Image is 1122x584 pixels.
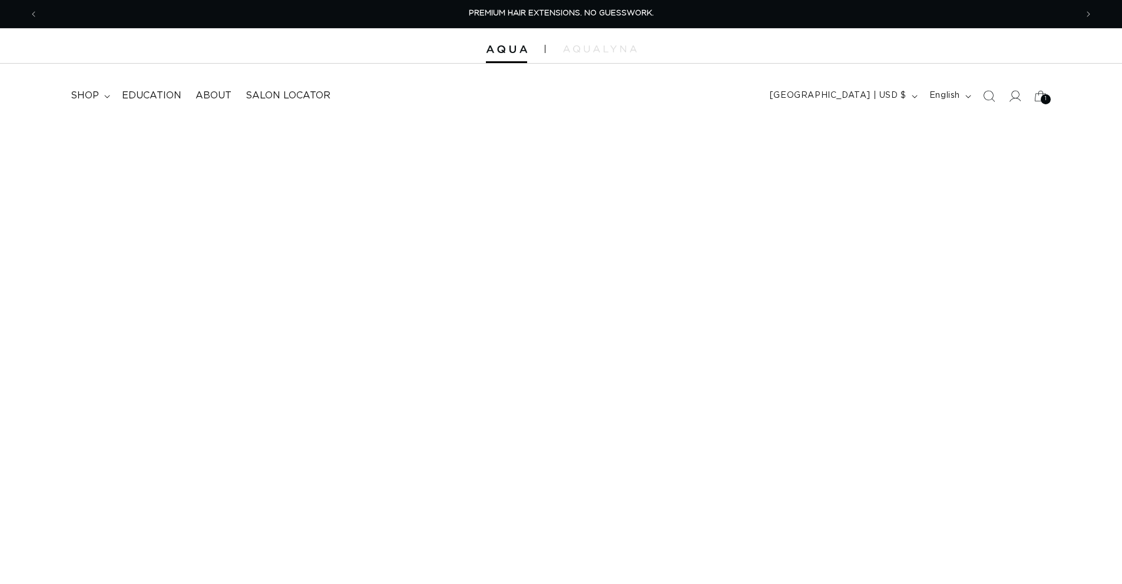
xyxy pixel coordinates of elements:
img: Aqua Hair Extensions [486,45,527,54]
a: Education [115,83,188,109]
span: Salon Locator [246,90,330,102]
span: English [929,90,960,102]
a: About [188,83,239,109]
summary: Search [976,83,1002,109]
img: aqualyna.com [563,45,637,52]
summary: shop [64,83,115,109]
span: 1 [1045,94,1047,104]
button: [GEOGRAPHIC_DATA] | USD $ [763,85,922,107]
button: Next announcement [1075,3,1101,25]
span: Education [122,90,181,102]
span: About [196,90,231,102]
button: English [922,85,976,107]
a: Salon Locator [239,83,337,109]
span: shop [71,90,99,102]
span: [GEOGRAPHIC_DATA] | USD $ [770,90,906,102]
span: PREMIUM HAIR EXTENSIONS. NO GUESSWORK. [469,9,654,17]
button: Previous announcement [21,3,47,25]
